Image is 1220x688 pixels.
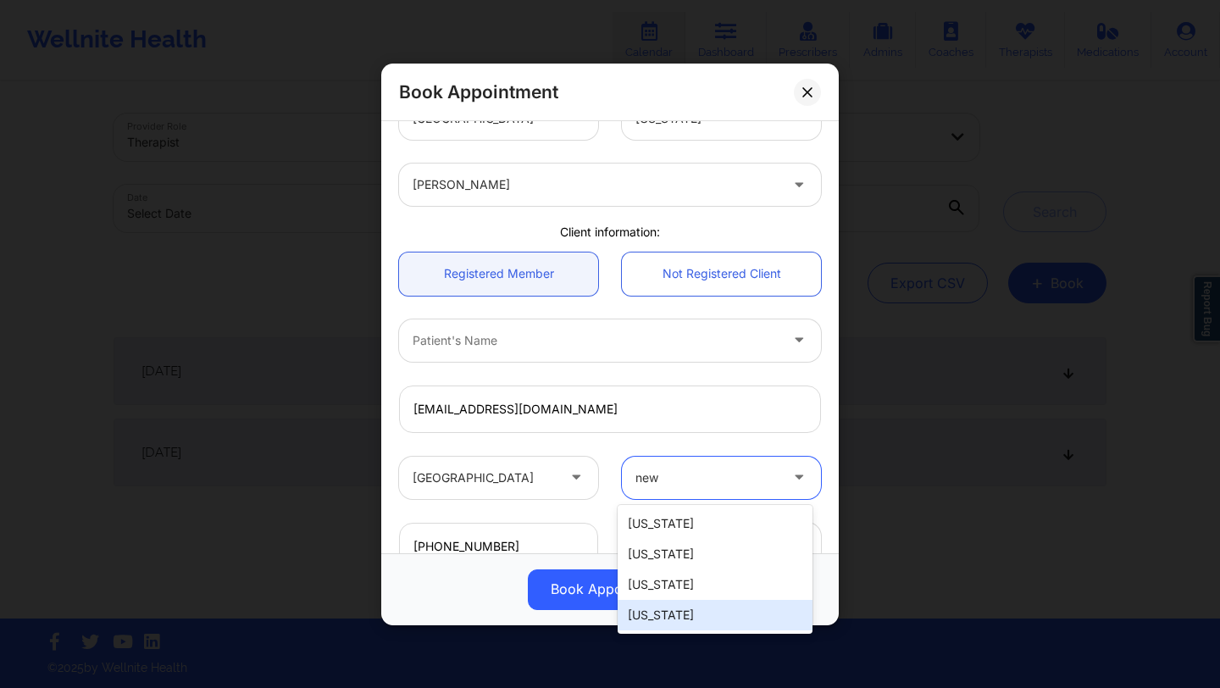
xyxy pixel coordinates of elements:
h2: Book Appointment [399,80,558,103]
div: [US_STATE] [618,600,812,630]
div: [PERSON_NAME] [413,164,779,206]
button: Book Appointment [528,569,692,609]
div: [US_STATE] [618,539,812,569]
input: Patient's Phone Number [399,522,598,569]
div: [US_STATE] [618,508,812,539]
div: Client information: [387,224,833,241]
a: Not Registered Client [622,252,821,295]
input: Patient's Email [399,385,821,432]
div: [US_STATE] [618,569,812,600]
div: [GEOGRAPHIC_DATA] [413,97,556,140]
div: [US_STATE] [635,97,779,140]
a: Registered Member [399,252,598,295]
div: [GEOGRAPHIC_DATA] [413,456,556,498]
